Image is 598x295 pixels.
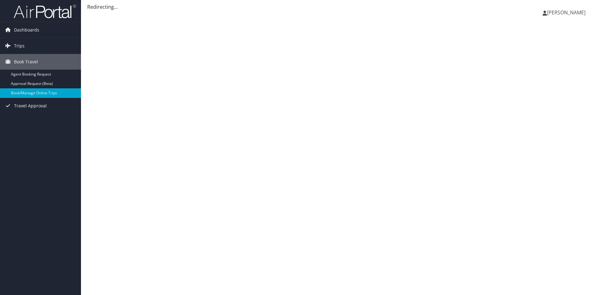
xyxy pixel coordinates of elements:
[543,3,592,22] a: [PERSON_NAME]
[87,3,592,11] div: Redirecting...
[14,38,25,54] span: Trips
[547,9,586,16] span: [PERSON_NAME]
[14,54,38,70] span: Book Travel
[14,4,76,19] img: airportal-logo.png
[14,22,39,38] span: Dashboards
[14,98,47,114] span: Travel Approval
